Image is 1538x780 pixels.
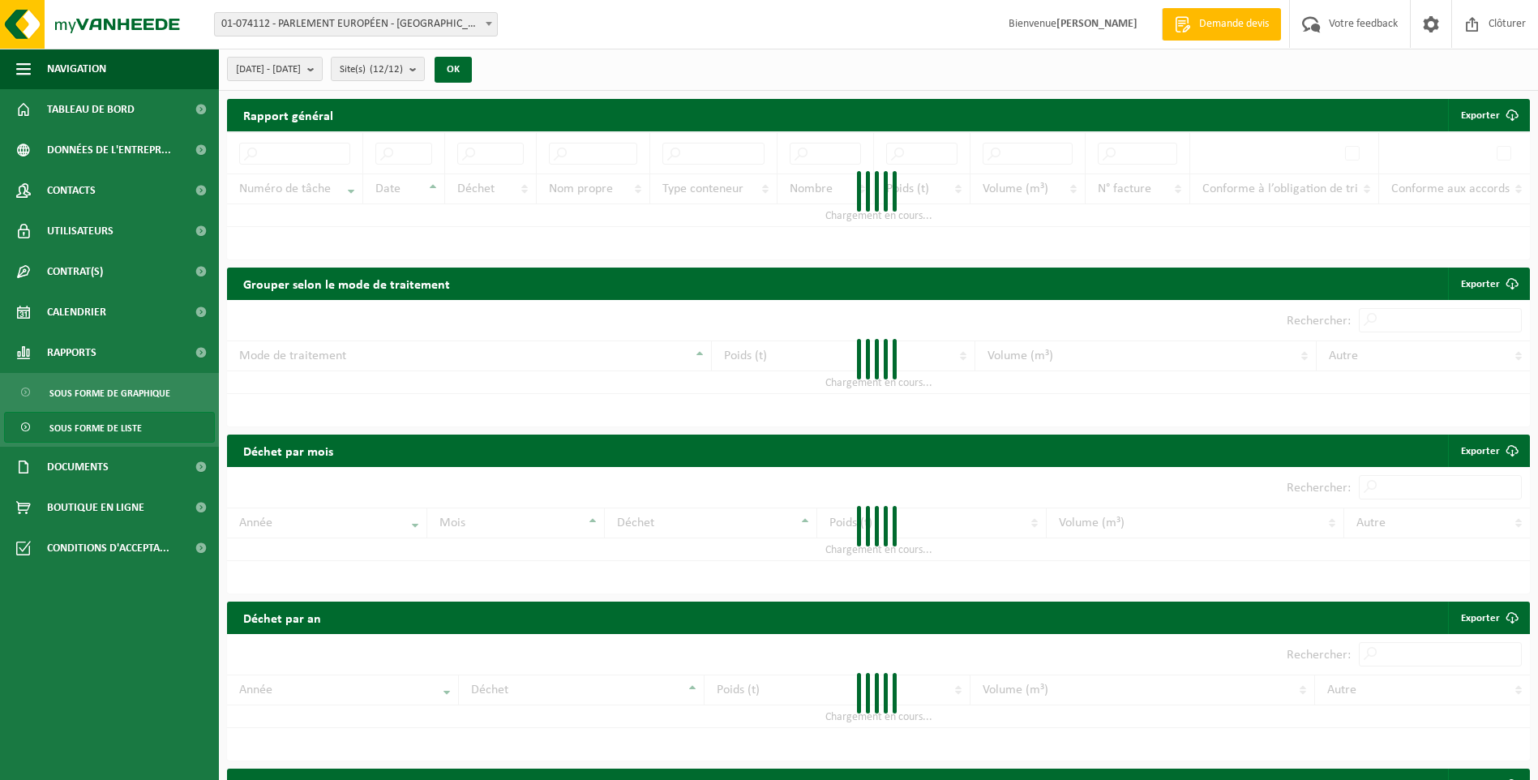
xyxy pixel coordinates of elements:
span: Tableau de bord [47,89,135,130]
count: (12/12) [370,64,403,75]
span: Documents [47,447,109,487]
span: Calendrier [47,292,106,332]
strong: [PERSON_NAME] [1056,18,1137,30]
a: Exporter [1448,268,1528,300]
span: Boutique en ligne [47,487,144,528]
a: Exporter [1448,602,1528,634]
span: Sous forme de graphique [49,378,170,409]
h2: Grouper selon le mode de traitement [227,268,466,299]
span: Rapports [47,332,96,373]
span: [DATE] - [DATE] [236,58,301,82]
span: Contrat(s) [47,251,103,292]
h2: Déchet par mois [227,435,349,466]
span: Utilisateurs [47,211,114,251]
span: Demande devis [1195,16,1273,32]
span: Navigation [47,49,106,89]
button: [DATE] - [DATE] [227,57,323,81]
h2: Déchet par an [227,602,337,633]
button: Site(s)(12/12) [331,57,425,81]
button: OK [435,57,472,83]
span: 01-074112 - PARLEMENT EUROPÉEN - LUXEMBOURG [215,13,497,36]
span: Site(s) [340,58,403,82]
a: Demande devis [1162,8,1281,41]
span: 01-074112 - PARLEMENT EUROPÉEN - LUXEMBOURG [214,12,498,36]
span: Données de l'entrepr... [47,130,171,170]
a: Exporter [1448,435,1528,467]
span: Contacts [47,170,96,211]
span: Sous forme de liste [49,413,142,444]
span: Conditions d'accepta... [47,528,169,568]
button: Exporter [1448,99,1528,131]
h2: Rapport général [227,99,349,131]
a: Sous forme de liste [4,412,215,443]
a: Sous forme de graphique [4,377,215,408]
